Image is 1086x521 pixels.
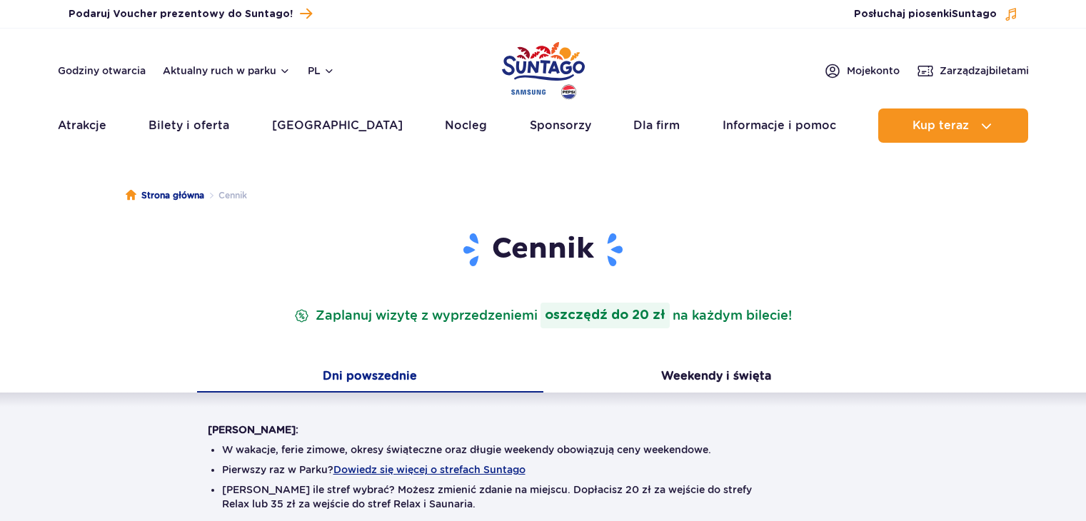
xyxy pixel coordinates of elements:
[824,62,900,79] a: Mojekonto
[291,303,795,328] p: Zaplanuj wizytę z wyprzedzeniem na każdym bilecie!
[222,442,865,457] li: W wakacje, ferie zimowe, okresy świąteczne oraz długie weekendy obowiązują ceny weekendowe.
[633,108,680,143] a: Dla firm
[126,188,204,203] a: Strona główna
[58,108,106,143] a: Atrakcje
[878,108,1028,143] button: Kup teraz
[502,36,585,101] a: Park of Poland
[530,108,591,143] a: Sponsorzy
[723,108,836,143] a: Informacje i pomoc
[854,7,1018,21] button: Posłuchaj piosenkiSuntago
[847,64,900,78] span: Moje konto
[208,231,879,268] h1: Cennik
[69,7,293,21] span: Podaruj Voucher prezentowy do Suntago!
[222,482,865,511] li: [PERSON_NAME] ile stref wybrać? Możesz zmienić zdanie na miejscu. Dopłacisz 20 zł za wejście do s...
[204,188,247,203] li: Cennik
[445,108,487,143] a: Nocleg
[333,464,526,475] button: Dowiedz się więcej o strefach Suntago
[854,7,997,21] span: Posłuchaj piosenki
[222,462,865,477] li: Pierwszy raz w Parku?
[952,9,997,19] span: Suntago
[163,65,291,76] button: Aktualny ruch w parku
[58,64,146,78] a: Godziny otwarcia
[940,64,1029,78] span: Zarządzaj biletami
[912,119,969,132] span: Kup teraz
[541,303,670,328] strong: oszczędź do 20 zł
[149,108,229,143] a: Bilety i oferta
[308,64,335,78] button: pl
[272,108,403,143] a: [GEOGRAPHIC_DATA]
[543,363,890,393] button: Weekendy i święta
[208,424,298,435] strong: [PERSON_NAME]:
[917,62,1029,79] a: Zarządzajbiletami
[197,363,543,393] button: Dni powszednie
[69,4,312,24] a: Podaruj Voucher prezentowy do Suntago!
